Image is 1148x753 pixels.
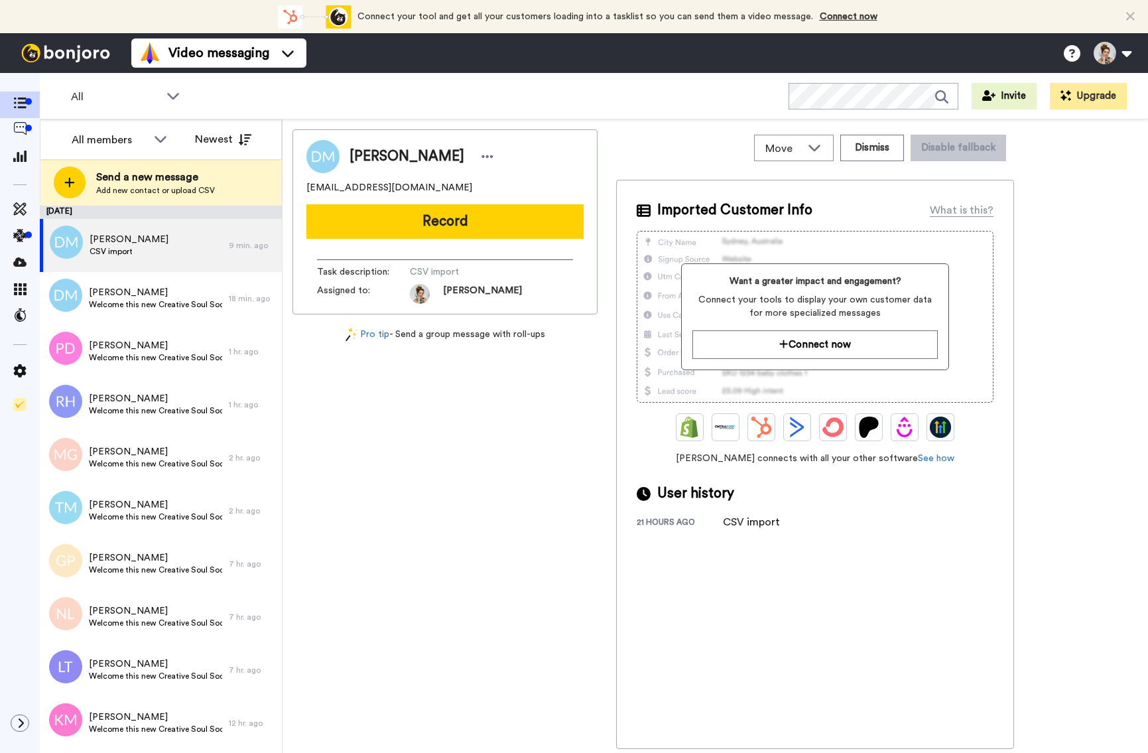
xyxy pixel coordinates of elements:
span: Welcome this new Creative Soul Society Member! [89,512,222,522]
img: Hubspot [751,417,772,438]
span: [PERSON_NAME] [89,604,222,618]
div: CSV import [723,514,789,530]
span: Welcome this new Creative Soul Society Member! [89,352,222,363]
span: [PERSON_NAME] [89,711,222,724]
img: Checklist.svg [13,398,27,411]
span: Welcome this new Creative Soul Society Member! [89,724,222,734]
img: Patreon [858,417,879,438]
div: 1 hr. ago [229,399,275,410]
img: gp.png [49,544,82,577]
span: Welcome this new Creative Soul Society Member! [89,565,222,575]
div: [DATE] [40,206,282,219]
a: Pro tip [346,328,389,342]
img: magic-wand.svg [346,328,357,342]
span: [PERSON_NAME] [350,147,464,167]
span: [PERSON_NAME] [443,284,522,304]
div: 2 hr. ago [229,506,275,516]
button: Disable fallback [911,135,1006,161]
span: Add new contact or upload CSV [96,185,215,196]
span: [PERSON_NAME] [89,445,222,458]
img: Ontraport [715,417,736,438]
span: Send a new message [96,169,215,185]
a: See how [918,454,954,463]
span: CSV import [410,265,536,279]
span: Want a greater impact and engagement? [692,275,937,288]
img: 050e0e51-f6b8-445d-a13d-f5a0a3a9fdb1-1741723898.jpg [410,284,430,304]
span: [PERSON_NAME] [89,657,222,671]
div: 7 hr. ago [229,612,275,622]
span: Welcome this new Creative Soul Society Member! [89,458,222,469]
span: [PERSON_NAME] connects with all your other software [637,452,993,465]
span: All [71,89,160,105]
button: Connect now [692,330,937,359]
button: Upgrade [1050,83,1127,109]
div: All members [72,132,147,148]
div: 18 min. ago [229,293,275,304]
div: - Send a group message with roll-ups [292,328,598,342]
a: Connect now [820,12,877,21]
img: GoHighLevel [930,417,951,438]
span: [PERSON_NAME] [89,498,222,512]
div: 7 hr. ago [229,665,275,675]
img: bj-logo-header-white.svg [16,44,115,62]
span: Imported Customer Info [657,200,812,220]
span: [PERSON_NAME] [89,392,222,405]
span: [EMAIL_ADDRESS][DOMAIN_NAME] [306,181,472,194]
div: 1 hr. ago [229,346,275,357]
div: 12 hr. ago [229,718,275,728]
img: rh.png [49,385,82,418]
span: [PERSON_NAME] [89,286,222,299]
img: Image of Dawn Murphy [306,140,340,173]
img: tm.png [49,491,82,524]
span: [PERSON_NAME] [89,339,222,352]
img: dm.png [50,226,83,259]
div: What is this? [930,202,993,218]
button: Invite [972,83,1037,109]
div: 21 hours ago [637,517,723,530]
img: km.png [49,703,82,736]
img: lt.png [49,650,82,683]
div: 7 hr. ago [229,559,275,569]
div: 2 hr. ago [229,452,275,463]
button: Dismiss [840,135,904,161]
img: vm-color.svg [139,42,160,64]
button: Record [306,204,584,239]
span: User history [657,484,734,504]
img: Drip [894,417,915,438]
img: pd.png [49,332,82,365]
span: Task description : [317,265,410,279]
span: Move [765,141,801,157]
span: Connect your tool and get all your customers loading into a tasklist so you can send them a video... [357,12,813,21]
span: Assigned to: [317,284,410,304]
span: CSV import [90,246,168,257]
button: Newest [185,126,261,153]
img: ConvertKit [822,417,844,438]
img: ActiveCampaign [787,417,808,438]
span: Welcome this new Creative Soul Society Member! [89,299,222,310]
img: mg.png [49,438,82,471]
span: Connect your tools to display your own customer data for more specialized messages [692,293,937,320]
div: animation [278,5,351,29]
img: nl.png [49,597,82,630]
span: Video messaging [168,44,269,62]
span: [PERSON_NAME] [89,551,222,565]
span: [PERSON_NAME] [90,233,168,246]
div: 9 min. ago [229,240,275,251]
span: Welcome this new Creative Soul Society Member! [89,618,222,628]
img: Shopify [679,417,700,438]
span: Welcome this new Creative Soul Society Member! [89,405,222,416]
img: dm.png [49,279,82,312]
span: Welcome this new Creative Soul Society Member! [89,671,222,681]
